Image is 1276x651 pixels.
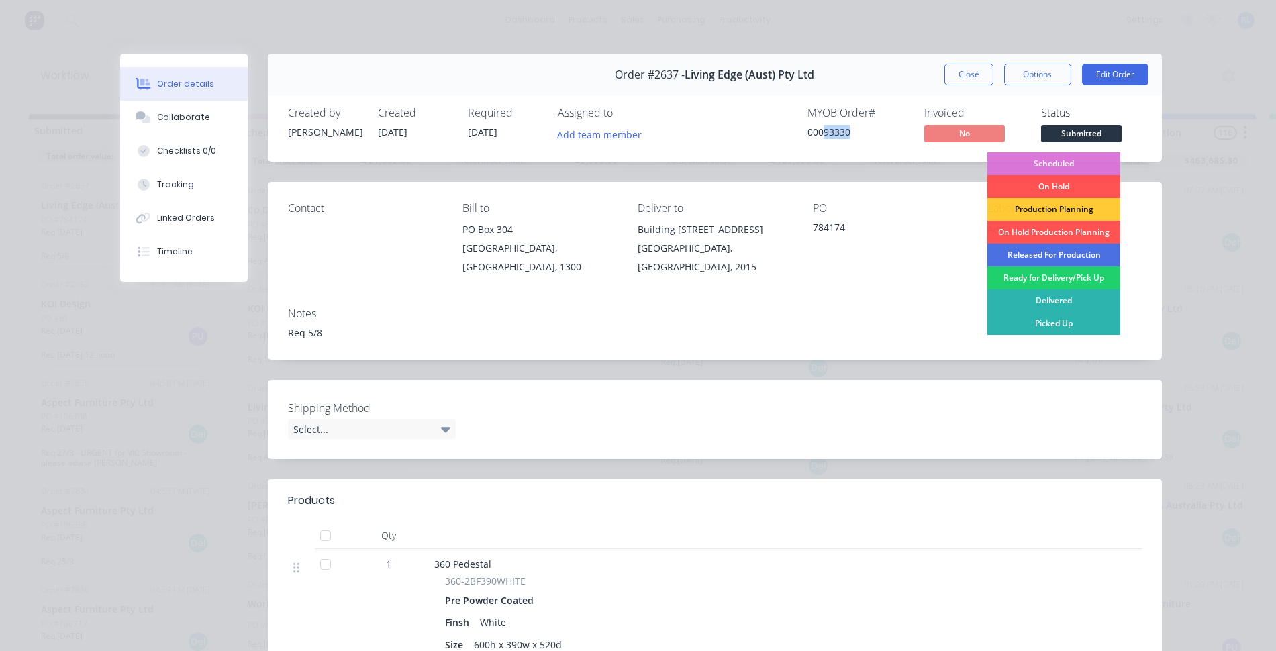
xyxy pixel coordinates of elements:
div: [GEOGRAPHIC_DATA], [GEOGRAPHIC_DATA], 1300 [462,239,616,277]
div: PO Box 304 [462,220,616,239]
button: Order details [120,67,248,101]
button: Submitted [1041,125,1122,145]
div: Status [1041,107,1142,119]
div: Created by [288,107,362,119]
button: Edit Order [1082,64,1148,85]
button: Collaborate [120,101,248,134]
div: Scheduled [987,152,1120,175]
div: Req 5/8 [288,325,1142,340]
div: Timeline [157,246,193,258]
div: Notes [288,307,1142,320]
span: 360 Pedestal [434,558,491,570]
div: Delivered [987,289,1120,312]
button: Add labels [981,220,1042,238]
button: Linked Orders [120,201,248,235]
div: Collaborate [157,111,210,123]
div: 00093330 [807,125,908,139]
div: Finsh [445,613,475,632]
button: Checklists 0/0 [120,134,248,168]
button: Tracking [120,168,248,201]
div: Invoiced [924,107,1025,119]
div: Deliver to [638,202,791,215]
div: Bill to [462,202,616,215]
div: Order details [157,78,214,90]
button: Close [944,64,993,85]
span: 360-2BF390WHITE [445,574,526,588]
span: Living Edge (Aust) Pty Ltd [685,68,814,81]
button: Options [1004,64,1071,85]
span: 1 [386,557,391,571]
div: White [475,613,511,632]
div: MYOB Order # [807,107,908,119]
div: Released For Production [987,244,1120,266]
div: Linked Orders [157,212,215,224]
div: Building [STREET_ADDRESS] [638,220,791,239]
div: Contact [288,202,442,215]
div: [GEOGRAPHIC_DATA], [GEOGRAPHIC_DATA], 2015 [638,239,791,277]
div: Picked Up [987,312,1120,335]
div: PO [813,202,967,215]
div: On Hold Production Planning [987,221,1120,244]
span: Submitted [1041,125,1122,142]
span: No [924,125,1005,142]
div: Production Planning [987,198,1120,221]
div: Pre Powder Coated [445,591,539,610]
span: [DATE] [378,126,407,138]
div: Created [378,107,452,119]
div: Qty [348,522,429,549]
div: 784174 [813,220,967,239]
button: Add team member [558,125,649,143]
div: Products [288,493,335,509]
div: Required [468,107,542,119]
div: Ready for Delivery/Pick Up [987,266,1120,289]
div: Checklists 0/0 [157,145,216,157]
button: Add team member [550,125,648,143]
div: PO Box 304[GEOGRAPHIC_DATA], [GEOGRAPHIC_DATA], 1300 [462,220,616,277]
button: Timeline [120,235,248,268]
div: Select... [288,419,456,439]
div: Building [STREET_ADDRESS][GEOGRAPHIC_DATA], [GEOGRAPHIC_DATA], 2015 [638,220,791,277]
span: [DATE] [468,126,497,138]
div: Tracking [157,179,194,191]
span: Order #2637 - [615,68,685,81]
div: Assigned to [558,107,692,119]
div: On Hold [987,175,1120,198]
div: [PERSON_NAME] [288,125,362,139]
label: Shipping Method [288,400,456,416]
